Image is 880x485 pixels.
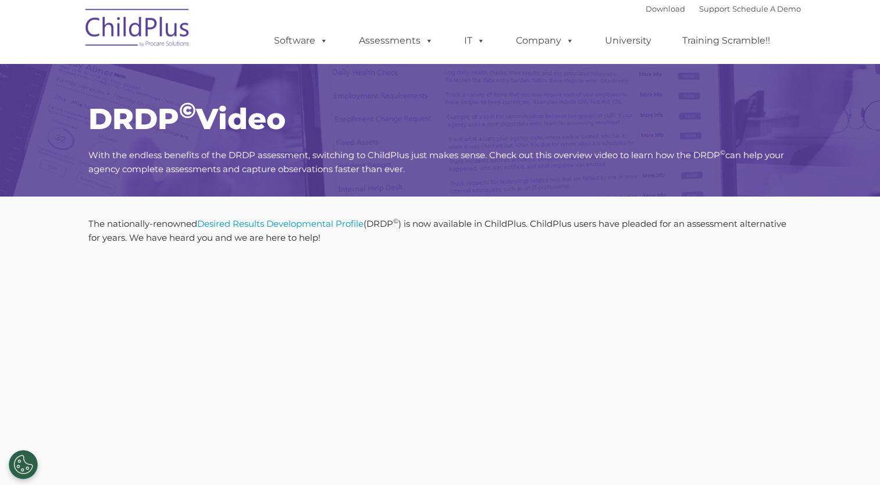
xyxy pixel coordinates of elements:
[671,29,782,52] a: Training Scramble!!
[262,29,340,52] a: Software
[699,4,730,13] a: Support
[179,97,196,123] sup: ©
[88,149,784,174] span: With the endless benefits of the DRDP assessment, switching to ChildPlus just makes sense. Check ...
[593,29,663,52] a: University
[393,217,398,225] sup: ©
[504,29,586,52] a: Company
[646,4,801,13] font: |
[88,217,792,245] p: The nationally-renowned (DRDP ) is now available in ChildPlus. ChildPlus users have pleaded for a...
[732,4,801,13] a: Schedule A Demo
[80,1,196,59] img: ChildPlus by Procare Solutions
[88,101,286,137] span: DRDP Video
[646,4,685,13] a: Download
[347,29,445,52] a: Assessments
[197,218,364,229] a: Desired Results Developmental Profile
[720,148,725,156] sup: ©
[453,29,497,52] a: IT
[9,450,38,479] button: Cookies Settings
